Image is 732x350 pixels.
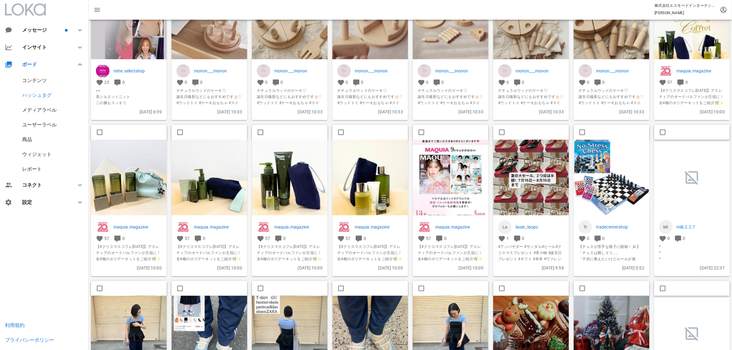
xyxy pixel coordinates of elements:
[516,67,564,74] a: monon___monon
[22,62,69,67] div: ボード
[667,236,670,241] span: 0
[176,244,242,262] span: 【#クリスマスコフレ[DATE]】アスレティアのオードパルファンが主役に！ 全4種のホリデーキットをご紹介🌿✨
[172,140,247,215] img: 527589024_18524275864060810_5957604101744621838_n.jpg
[346,80,348,85] span: 0
[104,236,109,241] span: 57
[104,80,109,85] span: 23
[22,151,52,157] div: ウィジェット
[363,236,366,241] span: 0
[203,236,205,241] span: 0
[659,264,725,271] p: [DATE] 22:37
[579,264,644,271] p: [DATE] 0:52
[5,337,54,343] a: プライバシーポリシー
[194,67,242,74] a: monon___monon
[659,220,673,234] a: Mi
[587,80,589,85] span: 0
[516,224,564,230] a: laoer_laopo
[22,78,47,83] a: コンテンツ
[96,87,162,93] span: ⭐︎⭐︎
[176,87,242,93] span: ナチュラルウッドのケーキ♡
[579,87,644,93] span: ナチュラルウッドのケーキ♡
[176,93,242,100] span: 誕生日撮影などにもおすすめです🎂♡
[659,108,725,115] p: [DATE] 10:00
[498,264,564,271] p: [DATE] 9:58
[22,27,64,33] div: メッセージ
[194,224,242,230] a: maquia.magazine
[176,100,242,130] span: #ウッドトイ #ケーキおもちゃ #スイーツおもちゃ #木製おもちゃ #誕生日プレゼント #クリスマスプレゼント #おままごとグッズ #おままごと #木のおもちゃ #木のおもちゃ大好き#pr
[22,44,69,50] div: インサイト
[332,140,408,215] img: 527601432_18524275891060810_1640527657482183201_n.jpg
[579,100,644,130] span: #ウッドトイ #ケーキおもちゃ #スイーツおもちゃ #木製おもちゃ #誕生日プレゼント #クリスマスプレゼント #おままごとグッズ #おままごと #木のおもちゃ #木のおもちゃ大好き#pr
[579,244,644,250] span: 【チェスが苦手な親子に朗報！🎉】
[337,220,351,234] img: maquia.magazine
[96,93,162,100] span: 美シルエットニット
[418,220,431,234] img: maquia.magazine
[5,322,25,328] a: 利用規約
[596,67,644,74] a: monon___monon
[265,236,270,241] span: 57
[257,244,322,262] span: 【#クリスマスコフレ[DATE]】アスレティアのオードパルファンが主役に！ 全4種のホリデーキットをご紹介🌿✨
[493,140,569,215] img: 528048398_18018150317766289_4336170489286388935_n.jpg
[435,224,484,230] p: maquia.magazine
[176,108,242,115] p: [DATE] 10:33
[655,10,716,16] p: [PERSON_NAME]
[506,80,509,85] span: 0
[96,100,162,106] span: 二の腕もスッキリ
[122,236,125,241] span: 0
[522,236,524,241] span: 0
[522,80,524,85] span: 0
[22,166,42,172] a: レポート
[337,264,403,271] p: [DATE] 10:00
[355,224,403,230] a: maquia.magazine
[257,108,322,115] p: [DATE] 10:33
[96,264,162,271] p: [DATE] 10:00
[91,140,167,215] img: 527894105_18524275855060810_952236050377760161_n.jpg
[96,244,162,262] span: 【#クリスマスコフレ[DATE]】アスレティアのオードパルファンが主役に！ 全4種のホリデーキットをご紹介🌿✨
[361,80,363,85] span: 0
[22,182,69,188] div: コネクト
[435,67,484,74] a: monon___monon
[667,80,672,85] span: 57
[185,236,190,241] span: 57
[113,224,162,230] p: maquia.magazine
[355,67,403,74] p: monon___monon
[426,236,431,241] span: 57
[579,64,592,78] img: monon___monon
[498,93,564,100] span: 誕生日撮影などにもおすすめです🎂♡
[22,122,57,128] a: ユーザーラベル
[418,93,484,100] span: 誕生日撮影などにもおすすめです🎂♡
[257,100,322,130] span: #ウッドトイ #ケーキおもちゃ #スイーツおもちゃ #木製おもちゃ #誕生日プレゼント #クリスマスプレゼント #おままごとグッズ #おままごと #木のおもちゃ #木のおもちゃ大好き#pr
[498,87,564,93] span: ナチュラルウッドのケーキ♡
[418,244,484,262] span: 【#クリスマスコフレ[DATE]】アスレティアのオードパルファンが主役に！ 全4種のホリデーキットをご紹介🌿✨
[274,67,322,74] a: monon___monon
[22,199,69,205] div: 設定
[185,80,187,85] span: 0
[200,80,203,85] span: 0
[659,87,725,106] span: 【#クリスマスコフレ[DATE]】アスレティアのオードパルファンが主役に！ 全4種のホリデーキットをご紹介🌿✨
[574,140,649,215] img: 528547370_122122245014900119_5028737642912695137_n.jpg
[274,224,322,230] a: maquia.magazine
[579,108,644,115] p: [DATE] 10:33
[22,137,32,142] div: 商品
[257,93,322,100] span: 誕生日撮影などにもおすすめです🎂♡
[337,244,403,262] span: 【#クリスマスコフレ[DATE]】アスレティアのオードパルファンが主役に！ 全4種のホリデーキットをご紹介🌿✨
[677,224,725,230] p: mi8.2.2.7
[498,220,512,234] a: La
[596,224,644,230] a: tradecentershop
[252,140,327,215] img: 527260030_18524275873060810_6113251170150407774_n.jpg
[587,236,589,241] span: 0
[498,108,564,115] p: [DATE] 10:33
[506,236,509,241] span: 1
